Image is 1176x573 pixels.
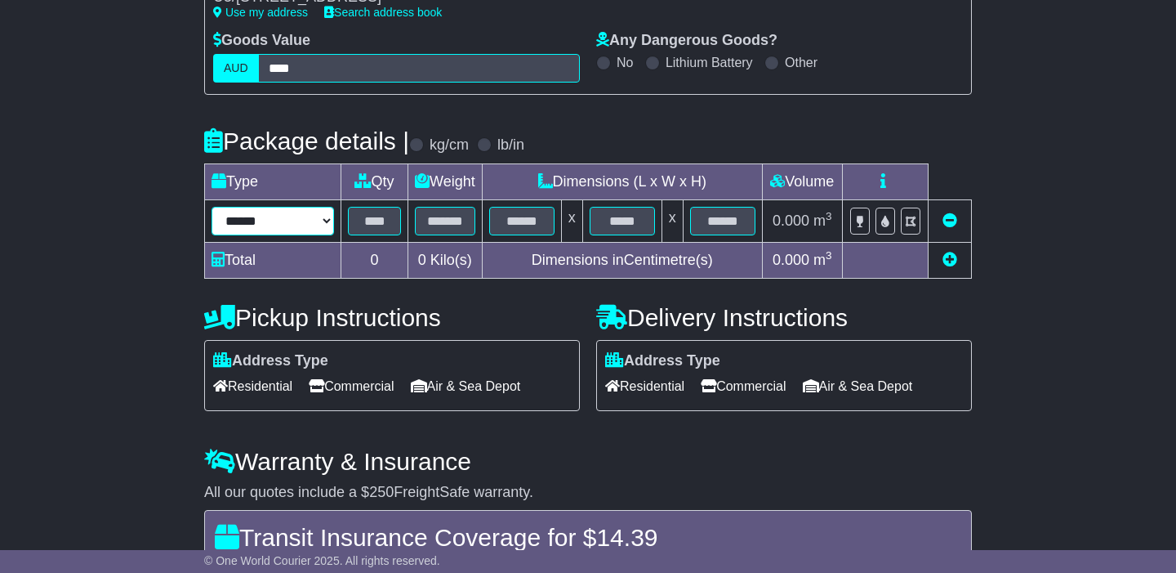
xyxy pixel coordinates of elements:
[596,304,972,331] h4: Delivery Instructions
[826,249,832,262] sup: 3
[666,55,753,70] label: Lithium Battery
[561,199,582,242] td: x
[773,213,809,229] span: 0.000
[204,304,580,331] h4: Pickup Instructions
[942,213,957,229] a: Remove this item
[213,374,292,399] span: Residential
[341,163,408,199] td: Qty
[213,352,328,370] label: Address Type
[605,352,720,370] label: Address Type
[205,163,341,199] td: Type
[408,163,483,199] td: Weight
[701,374,786,399] span: Commercial
[418,252,426,268] span: 0
[596,32,777,50] label: Any Dangerous Goods?
[213,6,308,19] a: Use my address
[803,374,913,399] span: Air & Sea Depot
[408,242,483,278] td: Kilo(s)
[204,128,409,154] h4: Package details |
[813,213,832,229] span: m
[497,137,524,154] label: lb/in
[309,374,394,399] span: Commercial
[215,524,961,551] h4: Transit Insurance Coverage for $
[813,252,832,268] span: m
[213,54,259,83] label: AUD
[204,484,972,502] div: All our quotes include a $ FreightSafe warranty.
[204,554,440,567] span: © One World Courier 2025. All rights reserved.
[324,6,442,19] a: Search address book
[482,163,762,199] td: Dimensions (L x W x H)
[341,242,408,278] td: 0
[213,32,310,50] label: Goods Value
[942,252,957,268] a: Add new item
[617,55,633,70] label: No
[596,524,657,551] span: 14.39
[205,242,341,278] td: Total
[430,137,469,154] label: kg/cm
[661,199,683,242] td: x
[785,55,817,70] label: Other
[773,252,809,268] span: 0.000
[762,163,842,199] td: Volume
[411,374,521,399] span: Air & Sea Depot
[369,484,394,500] span: 250
[826,210,832,222] sup: 3
[204,448,972,475] h4: Warranty & Insurance
[605,374,684,399] span: Residential
[482,242,762,278] td: Dimensions in Centimetre(s)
